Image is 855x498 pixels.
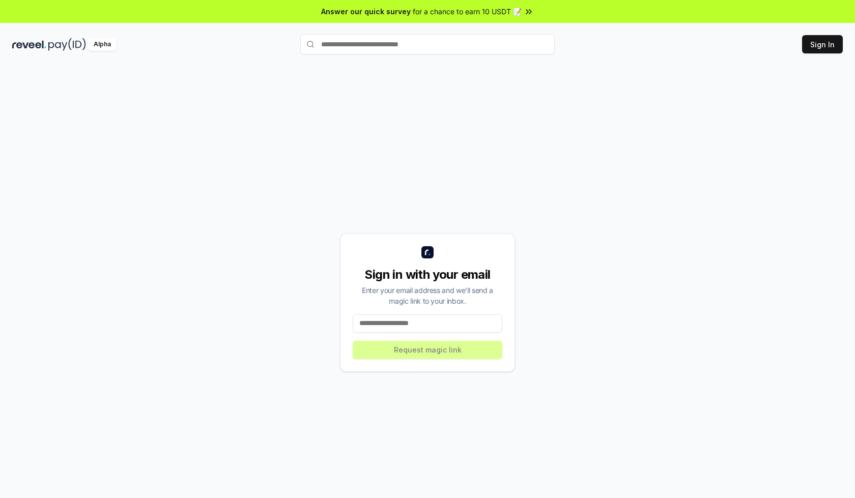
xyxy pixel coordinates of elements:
[413,6,522,17] span: for a chance to earn 10 USDT 📝
[48,38,86,51] img: pay_id
[802,35,843,53] button: Sign In
[88,38,117,51] div: Alpha
[12,38,46,51] img: reveel_dark
[321,6,411,17] span: Answer our quick survey
[353,267,502,283] div: Sign in with your email
[421,246,434,258] img: logo_small
[353,285,502,306] div: Enter your email address and we’ll send a magic link to your inbox.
